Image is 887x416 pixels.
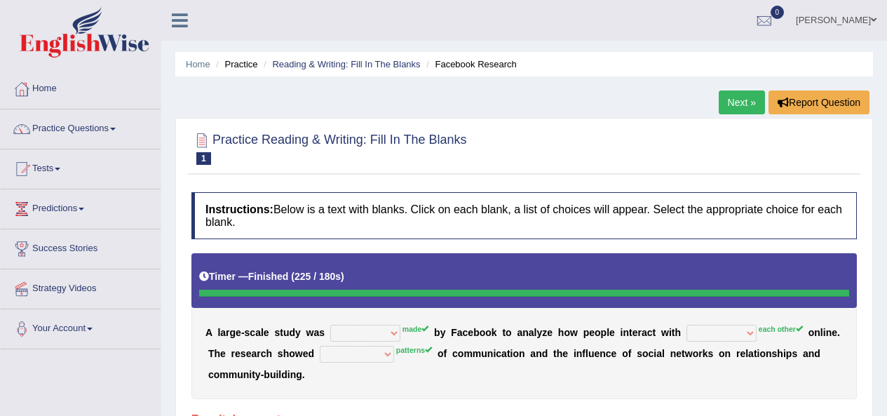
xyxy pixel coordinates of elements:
h2: Practice Reading & Writing: Fill In The Blanks [191,130,467,165]
a: Tests [1,149,161,184]
b: . [302,369,305,380]
b: t [682,348,685,359]
b: s [637,348,642,359]
b: o [438,348,444,359]
b: n [487,348,494,359]
b: e [832,327,837,338]
b: a [220,327,226,338]
b: y [440,327,446,338]
b: e [468,327,473,338]
b: n [600,348,606,359]
b: u [237,369,243,380]
b: f [628,348,632,359]
b: g [296,369,302,380]
li: Practice [212,58,257,71]
b: c [606,348,611,359]
b: u [283,327,290,338]
b: e [676,348,682,359]
b: l [261,327,264,338]
b: n [808,348,815,359]
span: 1 [196,152,211,165]
span: 0 [771,6,785,19]
b: f [444,348,447,359]
b: r [638,327,642,338]
b: o [458,348,464,359]
b: e [609,327,615,338]
b: l [820,327,823,338]
b: m [463,348,472,359]
b: T [208,348,215,359]
b: s [319,327,325,338]
b: d [814,348,820,359]
b: t [672,327,675,338]
a: Strategy Videos [1,269,161,304]
b: b [264,369,270,380]
b: o [506,327,512,338]
b: u [270,369,276,380]
b: o [622,348,628,359]
b: t [502,327,506,338]
b: i [287,369,290,380]
b: e [236,327,241,338]
b: n [576,348,583,359]
b: e [264,327,269,338]
b: h [777,348,783,359]
b: a [255,327,261,338]
b: l [534,327,537,338]
b: e [632,327,638,338]
b: n [814,327,820,338]
b: e [562,348,568,359]
sup: each other [759,325,803,333]
b: n [670,348,677,359]
b: o [719,348,725,359]
b: o [513,348,519,359]
b: s [274,327,280,338]
b: e [547,327,553,338]
b: e [611,348,617,359]
b: t [754,348,757,359]
b: a [642,327,647,338]
b: a [251,348,257,359]
b: a [529,327,534,338]
b: n [243,369,250,380]
b: d [542,348,548,359]
b: h [266,348,272,359]
b: r [226,327,229,338]
b: w [306,327,314,338]
b: l [607,327,609,338]
b: a [748,348,754,359]
a: Home [1,69,161,105]
b: t [553,348,557,359]
b: h [675,327,681,338]
b: i [757,348,760,359]
b: p [786,348,792,359]
b: w [661,327,669,338]
b: m [473,348,481,359]
h5: Timer — [199,271,344,282]
a: Your Account [1,309,161,344]
a: Success Stories [1,229,161,264]
b: d [308,348,314,359]
b: w [295,348,303,359]
b: r [736,348,740,359]
b: g [230,327,236,338]
b: A [205,327,212,338]
b: i [493,348,496,359]
b: i [669,327,672,338]
b: c [208,369,214,380]
b: F [451,327,457,338]
b: s [245,327,250,338]
b: k [703,348,708,359]
b: b [434,327,440,338]
b: y [295,327,301,338]
h4: Below is a text with blanks. Click on each blank, a list of choices will appear. Select the appro... [191,192,857,239]
b: o [480,327,486,338]
b: Instructions: [205,203,273,215]
b: n [623,327,630,338]
b: f [582,348,585,359]
b: o [693,348,699,359]
b: l [217,327,220,338]
b: a [656,348,662,359]
b: s [772,348,778,359]
b: l [662,348,665,359]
